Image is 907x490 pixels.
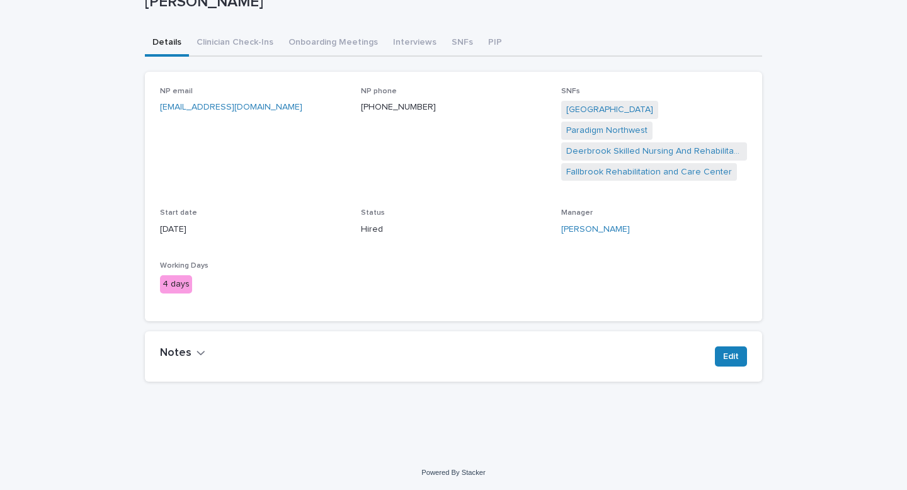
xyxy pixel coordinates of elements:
[361,88,397,95] span: NP phone
[481,30,510,57] button: PIP
[160,262,208,270] span: Working Days
[566,103,653,117] a: [GEOGRAPHIC_DATA]
[160,209,197,217] span: Start date
[723,350,739,363] span: Edit
[160,346,205,360] button: Notes
[444,30,481,57] button: SNFs
[361,209,385,217] span: Status
[566,124,647,137] a: Paradigm Northwest
[421,469,485,476] a: Powered By Stacker
[361,223,547,236] p: Hired
[189,30,281,57] button: Clinician Check-Ins
[385,30,444,57] button: Interviews
[561,88,580,95] span: SNFs
[566,145,742,158] a: Deerbrook Skilled Nursing And Rehabilitation
[160,103,302,111] a: [EMAIL_ADDRESS][DOMAIN_NAME]
[715,346,747,367] button: Edit
[160,346,191,360] h2: Notes
[561,223,630,236] a: [PERSON_NAME]
[160,88,193,95] span: NP email
[145,30,189,57] button: Details
[561,209,593,217] span: Manager
[566,166,732,179] a: Fallbrook Rehabilitation and Care Center
[361,103,436,111] a: [PHONE_NUMBER]
[160,223,346,236] p: [DATE]
[160,275,192,293] div: 4 days
[281,30,385,57] button: Onboarding Meetings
